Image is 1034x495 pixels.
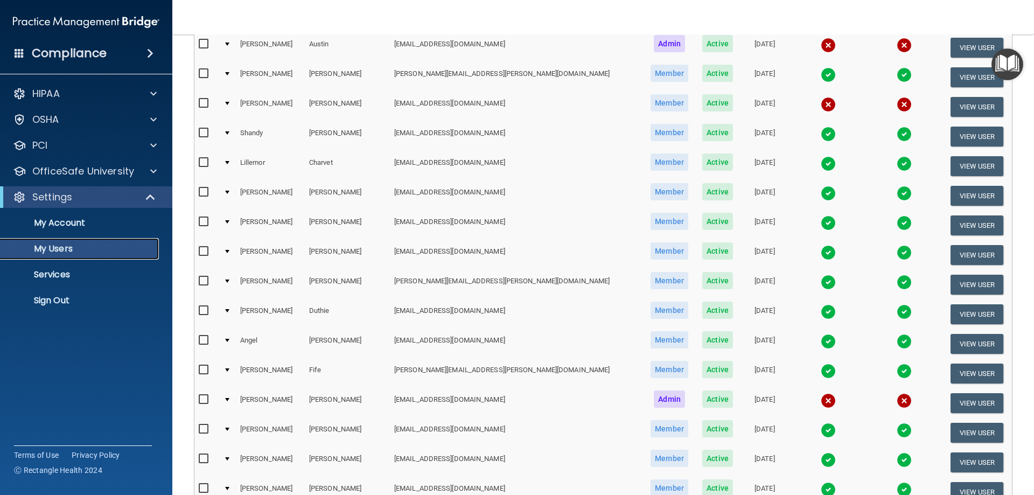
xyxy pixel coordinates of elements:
[740,211,790,240] td: [DATE]
[32,46,107,61] h4: Compliance
[740,151,790,181] td: [DATE]
[821,186,836,201] img: tick.e7d51cea.svg
[7,218,154,228] p: My Account
[651,94,688,111] span: Member
[236,122,305,151] td: Shandy
[14,465,102,476] span: Ⓒ Rectangle Health 2024
[390,33,644,62] td: [EMAIL_ADDRESS][DOMAIN_NAME]
[821,245,836,260] img: tick.e7d51cea.svg
[236,299,305,329] td: [PERSON_NAME]
[32,113,59,126] p: OSHA
[390,62,644,92] td: [PERSON_NAME][EMAIL_ADDRESS][PERSON_NAME][DOMAIN_NAME]
[651,65,688,82] span: Member
[390,122,644,151] td: [EMAIL_ADDRESS][DOMAIN_NAME]
[702,420,733,437] span: Active
[236,240,305,270] td: [PERSON_NAME]
[305,329,390,359] td: [PERSON_NAME]
[305,181,390,211] td: [PERSON_NAME]
[702,154,733,171] span: Active
[236,448,305,477] td: [PERSON_NAME]
[390,418,644,448] td: [EMAIL_ADDRESS][DOMAIN_NAME]
[702,183,733,200] span: Active
[236,181,305,211] td: [PERSON_NAME]
[702,213,733,230] span: Active
[390,211,644,240] td: [EMAIL_ADDRESS][DOMAIN_NAME]
[951,127,1004,147] button: View User
[236,270,305,299] td: [PERSON_NAME]
[702,94,733,111] span: Active
[32,165,134,178] p: OfficeSafe University
[740,122,790,151] td: [DATE]
[897,97,912,112] img: cross.ca9f0e7f.svg
[951,275,1004,295] button: View User
[821,452,836,468] img: tick.e7d51cea.svg
[236,359,305,388] td: [PERSON_NAME]
[821,393,836,408] img: cross.ca9f0e7f.svg
[740,388,790,418] td: [DATE]
[740,329,790,359] td: [DATE]
[13,113,157,126] a: OSHA
[654,35,685,52] span: Admin
[702,331,733,348] span: Active
[740,181,790,211] td: [DATE]
[951,156,1004,176] button: View User
[390,329,644,359] td: [EMAIL_ADDRESS][DOMAIN_NAME]
[821,67,836,82] img: tick.e7d51cea.svg
[32,87,60,100] p: HIPAA
[305,62,390,92] td: [PERSON_NAME]
[13,191,156,204] a: Settings
[7,295,154,306] p: Sign Out
[72,450,120,461] a: Privacy Policy
[13,139,157,152] a: PCI
[651,154,688,171] span: Member
[305,151,390,181] td: Charvet
[821,304,836,319] img: tick.e7d51cea.svg
[897,215,912,231] img: tick.e7d51cea.svg
[651,450,688,467] span: Member
[951,304,1004,324] button: View User
[651,124,688,141] span: Member
[740,418,790,448] td: [DATE]
[821,364,836,379] img: tick.e7d51cea.svg
[305,211,390,240] td: [PERSON_NAME]
[740,240,790,270] td: [DATE]
[651,331,688,348] span: Member
[702,391,733,408] span: Active
[740,92,790,122] td: [DATE]
[651,183,688,200] span: Member
[7,269,154,280] p: Services
[236,62,305,92] td: [PERSON_NAME]
[236,33,305,62] td: [PERSON_NAME]
[897,156,912,171] img: tick.e7d51cea.svg
[951,67,1004,87] button: View User
[951,334,1004,354] button: View User
[236,418,305,448] td: [PERSON_NAME]
[13,165,157,178] a: OfficeSafe University
[390,359,644,388] td: [PERSON_NAME][EMAIL_ADDRESS][PERSON_NAME][DOMAIN_NAME]
[821,156,836,171] img: tick.e7d51cea.svg
[305,418,390,448] td: [PERSON_NAME]
[7,243,154,254] p: My Users
[897,127,912,142] img: tick.e7d51cea.svg
[32,139,47,152] p: PCI
[702,450,733,467] span: Active
[305,92,390,122] td: [PERSON_NAME]
[236,151,305,181] td: Lillemor
[897,364,912,379] img: tick.e7d51cea.svg
[897,334,912,349] img: tick.e7d51cea.svg
[740,270,790,299] td: [DATE]
[14,450,59,461] a: Terms of Use
[740,448,790,477] td: [DATE]
[951,245,1004,265] button: View User
[305,270,390,299] td: [PERSON_NAME]
[951,364,1004,384] button: View User
[821,423,836,438] img: tick.e7d51cea.svg
[740,359,790,388] td: [DATE]
[236,211,305,240] td: [PERSON_NAME]
[390,92,644,122] td: [EMAIL_ADDRESS][DOMAIN_NAME]
[305,388,390,418] td: [PERSON_NAME]
[848,419,1021,462] iframe: Drift Widget Chat Controller
[702,124,733,141] span: Active
[651,242,688,260] span: Member
[305,299,390,329] td: Duthie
